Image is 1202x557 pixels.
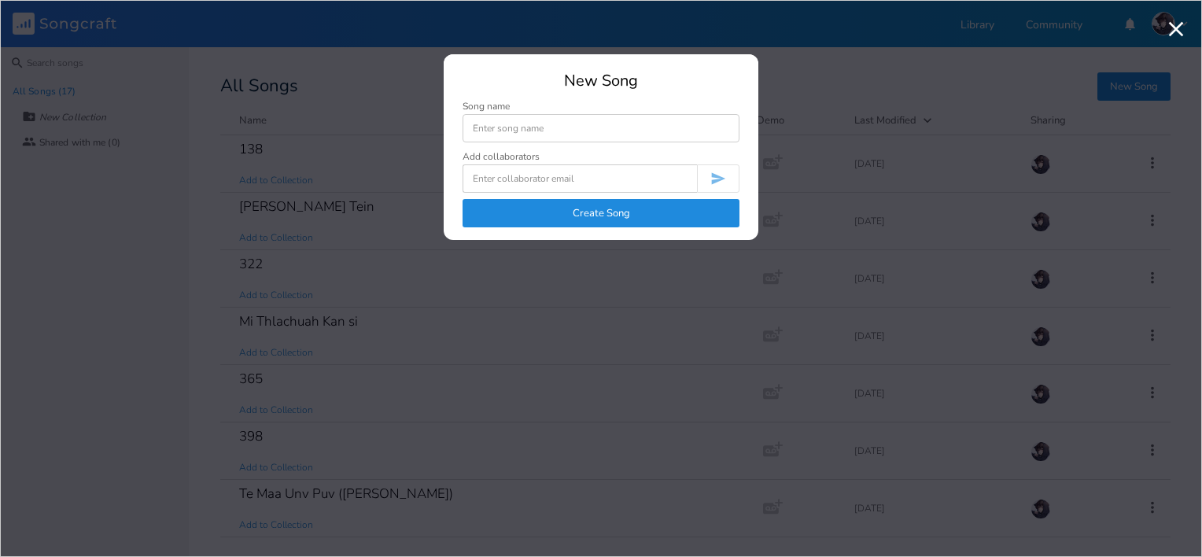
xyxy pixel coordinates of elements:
[463,114,739,142] input: Enter song name
[463,199,739,227] button: Create Song
[463,73,739,89] div: New Song
[697,164,739,193] button: Invite
[463,152,540,161] div: Add collaborators
[463,164,697,193] input: Enter collaborator email
[463,101,739,111] div: Song name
